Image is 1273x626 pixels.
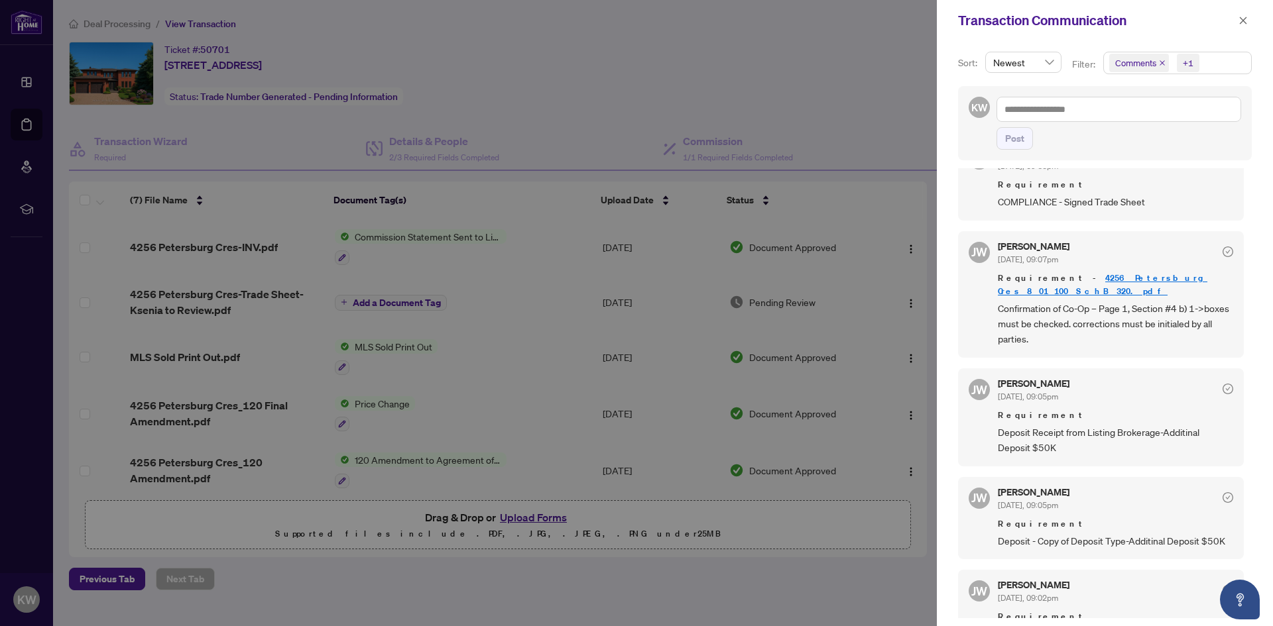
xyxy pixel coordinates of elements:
span: close [1239,16,1248,25]
span: JW [971,242,987,261]
span: JW [971,380,987,399]
span: close [1159,60,1166,66]
div: +1 [1183,56,1193,70]
span: Comments [1115,56,1156,70]
span: Deposit Receipt from Listing Brokerage-Additinal Deposit $50K [998,425,1233,456]
span: Deposit - Copy of Deposit Type-Additinal Deposit $50K [998,533,1233,548]
p: Sort: [958,56,980,70]
h5: [PERSON_NAME] [998,242,1069,251]
span: Requirement [998,610,1233,623]
span: Requirement - [998,272,1233,298]
span: check-circle [1223,246,1233,257]
h5: [PERSON_NAME] [998,580,1069,590]
span: Confirmation of Co-Op – Page 1, Section #4 b) 1->boxes must be checked. corrections must be initi... [998,301,1233,347]
button: Open asap [1220,580,1260,619]
span: KW [971,99,988,115]
button: Post [997,127,1033,150]
span: [DATE], 09:05pm [998,391,1058,401]
span: JW [971,488,987,507]
span: Newest [993,52,1054,72]
span: Requirement [998,517,1233,531]
a: 4256 Petersburg Cres_801 100 SchB 320.pdf [998,272,1207,297]
span: [DATE], 09:05pm [998,500,1058,510]
span: check-circle [1223,585,1233,596]
span: [DATE], 09:02pm [998,593,1058,603]
span: check-circle [1223,492,1233,503]
p: Filter: [1072,57,1097,72]
span: COMPLIANCE - Signed Trade Sheet [998,194,1233,209]
h5: [PERSON_NAME] [998,379,1069,388]
span: JW [971,582,987,600]
span: Requirement [998,409,1233,422]
span: check-circle [1223,384,1233,394]
span: Requirement [998,178,1233,191]
div: Transaction Communication [958,11,1235,30]
span: Comments [1109,54,1169,72]
h5: [PERSON_NAME] [998,488,1069,497]
span: [DATE], 09:07pm [998,254,1058,264]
